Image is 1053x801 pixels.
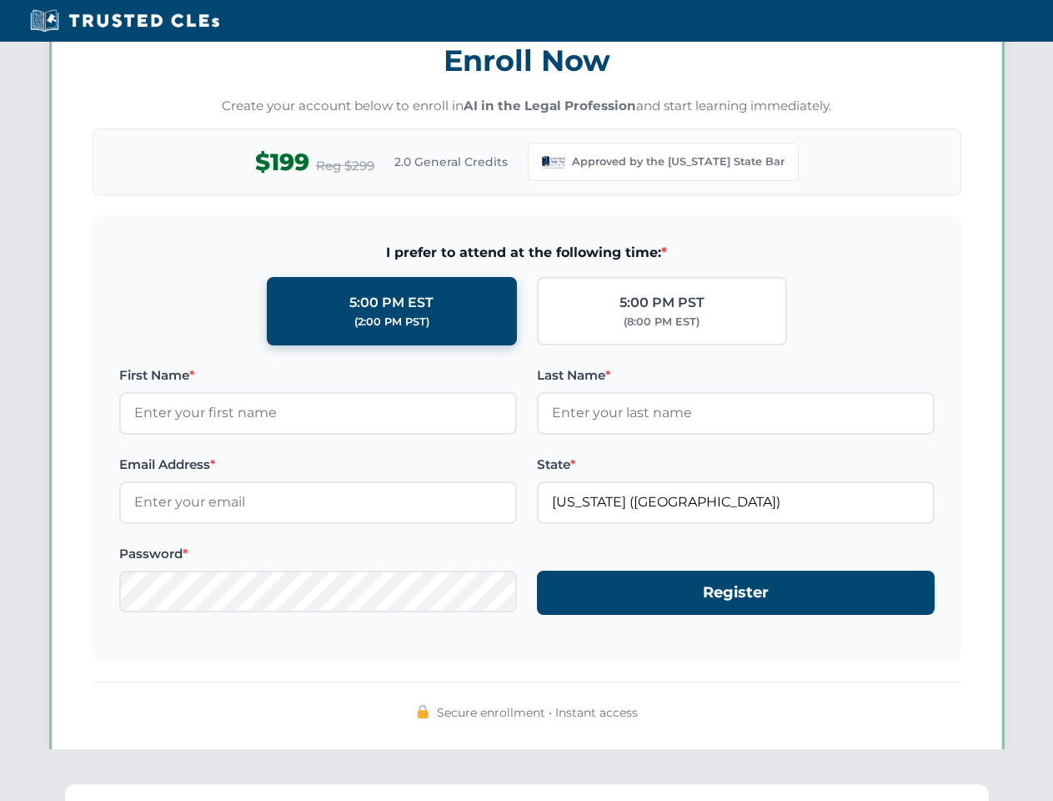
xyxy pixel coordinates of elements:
strong: AI in the Legal Profession [464,98,636,113]
span: $199 [255,144,309,181]
span: Reg $299 [316,156,374,176]
input: Enter your first name [119,392,517,434]
span: Approved by the [US_STATE] State Bar [572,154,785,170]
label: Email Address [119,455,517,475]
img: 🔒 [416,705,429,718]
label: First Name [119,365,517,385]
div: (2:00 PM PST) [354,314,429,330]
label: Password [119,544,517,564]
button: Register [537,571,935,615]
div: (8:00 PM EST) [624,314,699,330]
input: Enter your last name [537,392,935,434]
span: Secure enrollment • Instant access [437,703,638,722]
p: Create your account below to enroll in and start learning immediately. [93,97,961,116]
label: State [537,455,935,475]
label: Last Name [537,365,935,385]
input: Enter your email [119,481,517,523]
img: Louisiana State Bar [542,150,565,174]
img: Trusted CLEs [25,8,224,33]
h3: Enroll Now [93,34,961,87]
span: 2.0 General Credits [394,153,508,171]
div: 5:00 PM PST [619,292,705,314]
input: Louisiana (LA) [537,481,935,523]
span: I prefer to attend at the following time: [119,242,935,264]
div: 5:00 PM EST [349,292,434,314]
